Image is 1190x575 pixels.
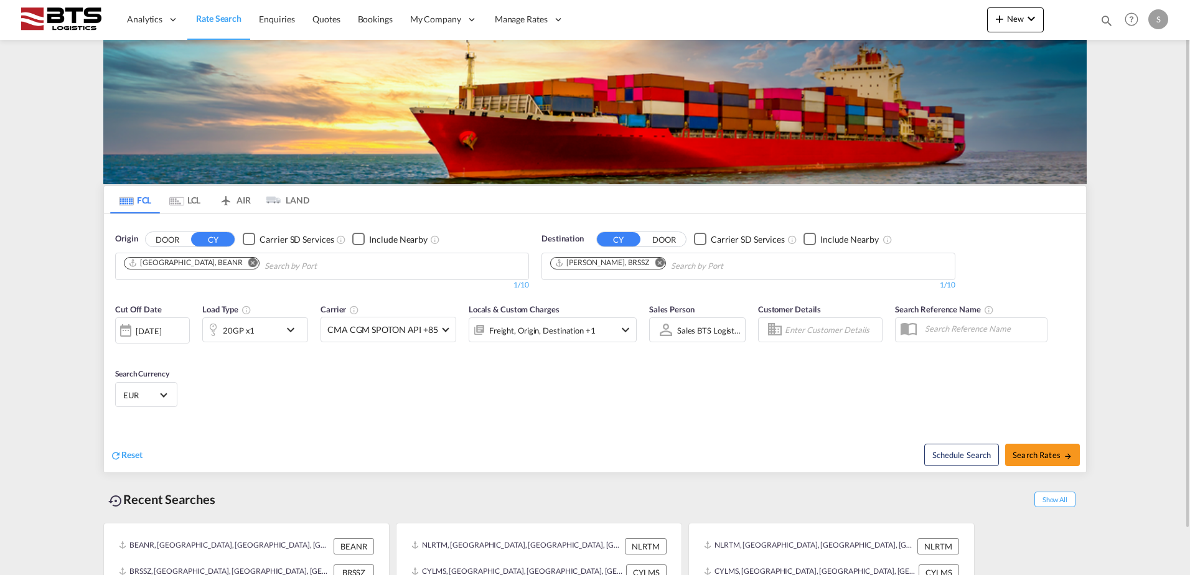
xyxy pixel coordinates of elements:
md-icon: icon-magnify [1100,14,1113,27]
md-checkbox: Checkbox No Ink [694,233,785,246]
span: Search Currency [115,369,169,378]
div: Carrier SD Services [711,233,785,246]
md-checkbox: Checkbox No Ink [352,233,428,246]
div: NLRTM [625,538,667,554]
md-icon: icon-refresh [110,450,121,461]
button: DOOR [642,232,686,246]
img: LCL+%26+FCL+BACKGROUND.png [103,40,1087,184]
md-checkbox: Checkbox No Ink [803,233,879,246]
div: BEANR, Antwerp, Belgium, Western Europe, Europe [119,538,330,554]
span: Rate Search [196,13,241,24]
span: Locals & Custom Charges [469,304,560,314]
span: Help [1121,9,1142,30]
md-icon: Unchecked: Ignores neighbouring ports when fetching rates.Checked : Includes neighbouring ports w... [883,235,892,245]
md-datepicker: Select [115,342,124,359]
span: Quotes [312,14,340,24]
span: Manage Rates [495,13,548,26]
md-select: Sales Person: Sales BTS Logistics [676,321,742,339]
span: Search Reference Name [895,304,994,314]
span: Sales Person [649,304,695,314]
span: Cut Off Date [115,304,162,314]
md-icon: icon-chevron-down [618,322,633,337]
span: Origin [115,233,138,245]
div: Carrier SD Services [260,233,334,246]
md-icon: Your search will be saved by the below given name [984,305,994,315]
span: Reset [121,449,143,460]
md-icon: icon-backup-restore [108,493,123,508]
div: icon-refreshReset [110,449,143,462]
div: [DATE] [115,317,190,344]
md-tab-item: FCL [110,186,160,213]
md-checkbox: Checkbox No Ink [243,233,334,246]
div: 20GP x1 [223,322,255,339]
span: CMA CGM SPOTON API +85 [327,324,438,336]
md-pagination-wrapper: Use the left and right arrow keys to navigate between tabs [110,186,309,213]
div: NLRTM [917,538,959,554]
div: Santos, BRSSZ [555,258,649,268]
md-icon: icon-plus 400-fg [992,11,1007,26]
span: Carrier [321,304,359,314]
div: Press delete to remove this chip. [128,258,245,268]
div: NLRTM, Rotterdam, Netherlands, Western Europe, Europe [704,538,914,554]
md-icon: The selected Trucker/Carrierwill be displayed in the rate results If the rates are from another f... [349,305,359,315]
span: EUR [123,390,158,401]
span: Destination [541,233,584,245]
div: S [1148,9,1168,29]
md-icon: icon-chevron-down [1024,11,1039,26]
button: Remove [647,258,665,270]
md-tab-item: LCL [160,186,210,213]
span: Bookings [358,14,393,24]
md-icon: Unchecked: Search for CY (Container Yard) services for all selected carriers.Checked : Search for... [787,235,797,245]
md-select: Select Currency: € EUREuro [122,386,171,404]
md-icon: icon-chevron-down [283,322,304,337]
span: Search Rates [1013,450,1072,460]
div: 20GP x1icon-chevron-down [202,317,308,342]
div: Recent Searches [103,485,220,513]
div: Antwerp, BEANR [128,258,243,268]
md-chips-wrap: Chips container. Use arrow keys to select chips. [122,253,388,276]
span: Show All [1034,492,1075,507]
button: CY [597,232,640,246]
md-icon: Unchecked: Ignores neighbouring ports when fetching rates.Checked : Includes neighbouring ports w... [430,235,440,245]
md-icon: icon-arrow-right [1064,452,1072,460]
div: NLRTM, Rotterdam, Netherlands, Western Europe, Europe [411,538,622,554]
div: Freight Origin Destination Factory Stuffing [489,322,596,339]
span: New [992,14,1039,24]
span: Enquiries [259,14,295,24]
button: DOOR [146,232,189,246]
div: OriginDOOR CY Checkbox No InkUnchecked: Search for CY (Container Yard) services for all selected ... [104,214,1086,472]
md-icon: icon-information-outline [241,305,251,315]
span: Analytics [127,13,162,26]
div: icon-magnify [1100,14,1113,32]
md-chips-wrap: Chips container. Use arrow keys to select chips. [548,253,794,276]
div: Sales BTS Logistics [677,325,744,335]
input: Search Reference Name [919,319,1047,338]
button: CY [191,232,235,246]
div: BEANR [334,538,374,554]
md-tab-item: AIR [210,186,260,213]
span: Customer Details [758,304,821,314]
div: Press delete to remove this chip. [555,258,652,268]
md-icon: icon-airplane [218,193,233,202]
md-icon: Unchecked: Search for CY (Container Yard) services for all selected carriers.Checked : Search for... [336,235,346,245]
div: [DATE] [136,325,161,337]
button: Note: By default Schedule search will only considerorigin ports, destination ports and cut off da... [924,444,999,466]
div: Include Nearby [369,233,428,246]
div: Freight Origin Destination Factory Stuffingicon-chevron-down [469,317,637,342]
span: My Company [410,13,461,26]
input: Enter Customer Details [785,320,878,339]
span: Load Type [202,304,251,314]
input: Chips input. [671,256,789,276]
div: Include Nearby [820,233,879,246]
div: 1/10 [115,280,529,291]
button: icon-plus 400-fgNewicon-chevron-down [987,7,1044,32]
input: Chips input. [265,256,383,276]
div: Help [1121,9,1148,31]
button: Remove [240,258,259,270]
md-tab-item: LAND [260,186,309,213]
div: 1/10 [541,280,955,291]
button: Search Ratesicon-arrow-right [1005,444,1080,466]
img: cdcc71d0be7811ed9adfbf939d2aa0e8.png [19,6,103,34]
